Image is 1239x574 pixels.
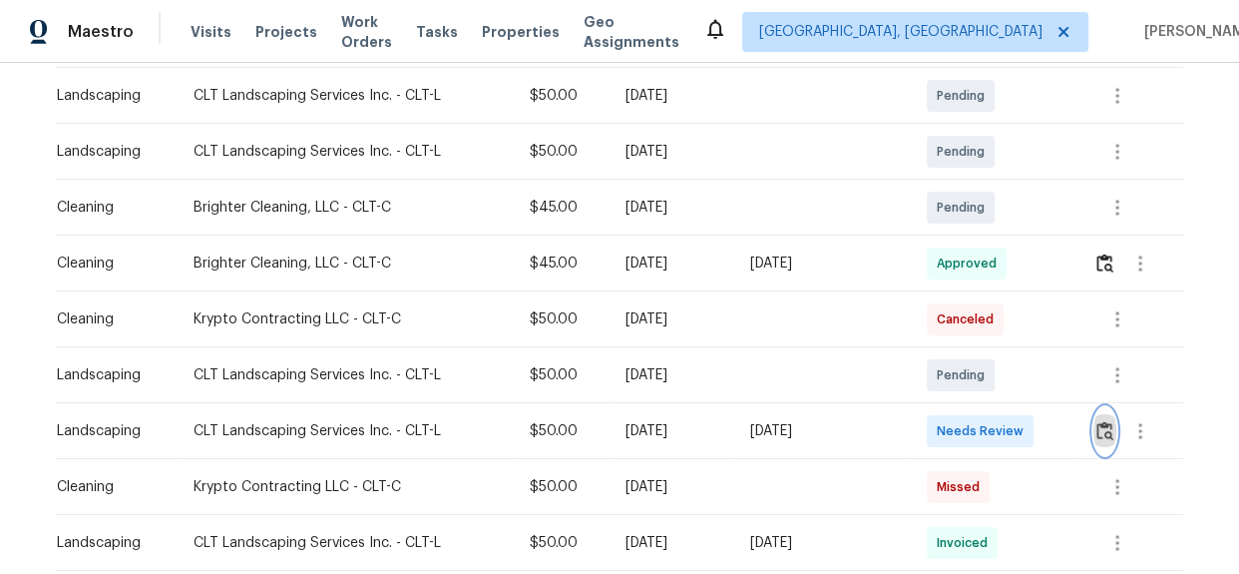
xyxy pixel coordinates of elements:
[57,86,162,106] div: Landscaping
[584,12,679,52] span: Geo Assignments
[937,477,988,497] span: Missed
[529,254,593,274] div: $45.00
[341,12,392,52] span: Work Orders
[194,86,498,106] div: CLT Landscaping Services Inc. - CLT-L
[625,142,718,162] div: [DATE]
[937,254,1005,274] span: Approved
[625,421,718,441] div: [DATE]
[625,86,718,106] div: [DATE]
[759,22,1042,42] span: [GEOGRAPHIC_DATA], [GEOGRAPHIC_DATA]
[57,142,162,162] div: Landscaping
[529,198,593,218] div: $45.00
[482,22,560,42] span: Properties
[625,477,718,497] div: [DATE]
[625,533,718,553] div: [DATE]
[57,477,162,497] div: Cleaning
[194,142,498,162] div: CLT Landscaping Services Inc. - CLT-L
[57,533,162,553] div: Landscaping
[625,198,718,218] div: [DATE]
[529,86,593,106] div: $50.00
[529,533,593,553] div: $50.00
[194,198,498,218] div: Brighter Cleaning, LLC - CLT-C
[1096,421,1113,440] img: Review Icon
[529,309,593,329] div: $50.00
[937,421,1032,441] span: Needs Review
[194,309,498,329] div: Krypto Contracting LLC - CLT-C
[529,477,593,497] div: $50.00
[194,477,498,497] div: Krypto Contracting LLC - CLT-C
[57,309,162,329] div: Cleaning
[750,533,895,553] div: [DATE]
[937,533,996,553] span: Invoiced
[937,365,993,385] span: Pending
[937,309,1002,329] span: Canceled
[1093,407,1116,455] button: Review Icon
[937,86,993,106] span: Pending
[1096,254,1113,273] img: Review Icon
[529,365,593,385] div: $50.00
[750,254,895,274] div: [DATE]
[937,142,993,162] span: Pending
[57,198,162,218] div: Cleaning
[1093,240,1116,287] button: Review Icon
[937,198,993,218] span: Pending
[255,22,317,42] span: Projects
[194,421,498,441] div: CLT Landscaping Services Inc. - CLT-L
[625,254,718,274] div: [DATE]
[194,365,498,385] div: CLT Landscaping Services Inc. - CLT-L
[57,254,162,274] div: Cleaning
[68,22,134,42] span: Maestro
[57,421,162,441] div: Landscaping
[194,533,498,553] div: CLT Landscaping Services Inc. - CLT-L
[750,421,895,441] div: [DATE]
[529,421,593,441] div: $50.00
[529,142,593,162] div: $50.00
[625,365,718,385] div: [DATE]
[191,22,231,42] span: Visits
[625,309,718,329] div: [DATE]
[194,254,498,274] div: Brighter Cleaning, LLC - CLT-C
[57,365,162,385] div: Landscaping
[416,25,458,39] span: Tasks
